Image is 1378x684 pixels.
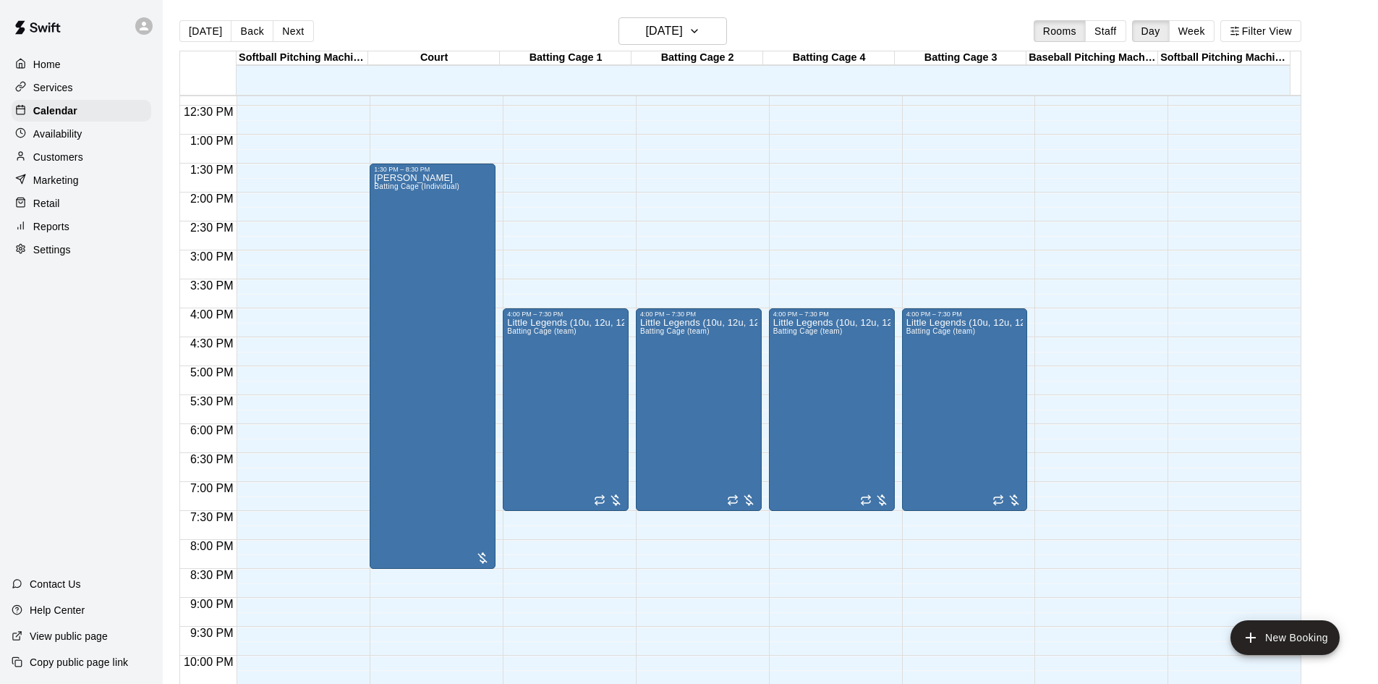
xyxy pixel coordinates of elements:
[187,164,237,176] span: 1:30 PM
[1026,51,1158,65] div: Baseball Pitching Machine
[187,424,237,436] span: 6:00 PM
[30,629,108,643] p: View public page
[187,193,237,205] span: 2:00 PM
[30,577,81,591] p: Contact Us
[12,146,151,168] a: Customers
[33,219,69,234] p: Reports
[180,106,237,118] span: 12:30 PM
[631,51,763,65] div: Batting Cage 2
[507,311,624,318] div: 4:00 PM – 7:30 PM
[187,453,237,465] span: 6:30 PM
[1220,20,1301,42] button: Filter View
[187,366,237,379] span: 5:00 PM
[187,221,237,234] span: 2:30 PM
[1085,20,1126,42] button: Staff
[906,311,1024,318] div: 4:00 PM – 7:30 PM
[187,135,237,147] span: 1:00 PM
[640,311,757,318] div: 4:00 PM – 7:30 PM
[273,20,313,42] button: Next
[187,279,237,292] span: 3:30 PM
[187,250,237,263] span: 3:00 PM
[12,239,151,261] a: Settings
[187,395,237,408] span: 5:30 PM
[187,598,237,610] span: 9:00 PM
[33,196,60,211] p: Retail
[895,51,1026,65] div: Batting Cage 3
[773,311,890,318] div: 4:00 PM – 7:30 PM
[368,51,500,65] div: Court
[646,21,683,41] h6: [DATE]
[992,494,1004,506] span: Recurring event
[769,308,895,511] div: 4:00 PM – 7:30 PM: Little Legends (10u, 12u, 12u)
[187,627,237,639] span: 9:30 PM
[180,656,237,668] span: 10:00 PM
[902,308,1028,511] div: 4:00 PM – 7:30 PM: Little Legends (10u, 12u, 12u)
[1169,20,1215,42] button: Week
[33,242,71,257] p: Settings
[12,123,151,145] a: Availability
[237,51,368,65] div: Softball Pitching Machine 1
[33,150,83,164] p: Customers
[187,569,237,581] span: 8:30 PM
[1132,20,1170,42] button: Day
[33,173,79,187] p: Marketing
[727,494,739,506] span: Recurring event
[187,337,237,350] span: 4:30 PM
[507,327,577,335] span: Batting Cage (team)
[374,166,491,173] div: 1:30 PM – 8:30 PM
[231,20,273,42] button: Back
[640,327,710,335] span: Batting Cage (team)
[187,511,237,523] span: 7:30 PM
[860,494,872,506] span: Recurring event
[33,80,73,95] p: Services
[1158,51,1290,65] div: Softball Pitching Machine 2
[33,57,61,72] p: Home
[618,17,727,45] button: [DATE]
[12,54,151,75] a: Home
[636,308,762,511] div: 4:00 PM – 7:30 PM: Little Legends (10u, 12u, 12u)
[12,169,151,191] a: Marketing
[906,327,976,335] span: Batting Cage (team)
[503,308,629,511] div: 4:00 PM – 7:30 PM: Little Legends (10u, 12u, 12u)
[374,182,459,190] span: Batting Cage (Individual)
[30,603,85,617] p: Help Center
[187,308,237,321] span: 4:00 PM
[33,127,82,141] p: Availability
[370,164,496,569] div: 1:30 PM – 8:30 PM: Batting Cage (Individual)
[12,100,151,122] a: Calendar
[1230,620,1340,655] button: add
[12,77,151,98] a: Services
[12,216,151,237] a: Reports
[763,51,895,65] div: Batting Cage 4
[187,482,237,494] span: 7:00 PM
[12,193,151,214] a: Retail
[773,327,843,335] span: Batting Cage (team)
[30,655,128,670] p: Copy public page link
[500,51,631,65] div: Batting Cage 1
[33,104,77,118] p: Calendar
[1034,20,1086,42] button: Rooms
[179,20,231,42] button: [DATE]
[187,540,237,552] span: 8:00 PM
[594,494,605,506] span: Recurring event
